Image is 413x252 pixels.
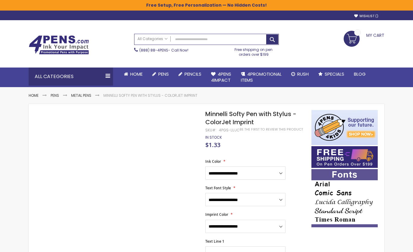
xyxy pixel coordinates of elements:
span: 4PROMOTIONAL ITEMS [241,71,282,83]
span: Ink Color [205,159,221,164]
span: Text Font Style [205,185,231,191]
span: In stock [205,135,222,140]
span: Text Line 1 [205,239,224,244]
span: Pens [158,71,169,77]
span: Specials [325,71,344,77]
span: $1.33 [205,141,220,149]
a: Pencils [174,68,206,81]
a: Blog [349,68,370,81]
span: Minnelli Softy Pen with Stylus - ColorJet Imprint [205,110,296,126]
a: Pens [147,68,174,81]
a: Pens [51,93,59,98]
div: All Categories [29,68,113,86]
a: Home [119,68,147,81]
img: 4pens 4 kids [311,110,378,145]
li: Minnelli Softy Pen with Stylus - ColorJet Imprint [103,93,197,98]
a: Rush [286,68,314,81]
span: - Call Now! [139,48,188,53]
img: 4Pens Custom Pens and Promotional Products [29,35,89,55]
span: Home [130,71,143,77]
a: 4PROMOTIONALITEMS [236,68,286,87]
a: 4Pens4impact [206,68,236,87]
a: Be the first to review this product [240,127,303,132]
a: Wishlist [354,14,378,18]
div: Availability [205,135,222,140]
div: Free shipping on pen orders over $199 [229,45,279,57]
a: (888) 88-4PENS [139,48,168,53]
a: All Categories [134,34,171,44]
img: font-personalization-examples [311,169,378,227]
span: Rush [297,71,309,77]
span: Blog [354,71,366,77]
img: Free shipping on orders over $199 [311,146,378,168]
a: Metal Pens [71,93,91,98]
a: Specials [314,68,349,81]
span: Pencils [184,71,201,77]
div: 4PGS-LUJC [219,128,240,133]
span: Imprint Color [205,212,228,217]
a: Home [29,93,39,98]
span: 4Pens 4impact [211,71,231,83]
span: All Categories [137,36,168,41]
strong: SKU [205,128,216,133]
